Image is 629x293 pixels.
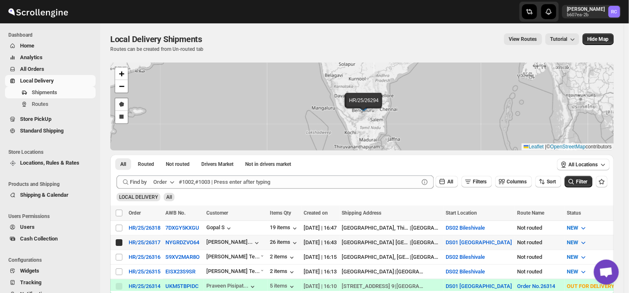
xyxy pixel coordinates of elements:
[342,282,395,290] div: [STREET_ADDRESS] 9
[567,239,578,245] span: NEW
[129,210,141,216] span: Order
[447,179,453,185] span: All
[5,40,96,52] button: Home
[20,116,51,122] span: Store PickUp
[357,100,370,109] img: Marker
[5,63,96,75] button: All Orders
[165,239,199,245] button: NYGRDZVO64
[411,253,441,261] div: [GEOGRAPHIC_DATA]
[165,225,199,231] button: 7DXGY5KXGU
[304,268,337,276] div: [DATE] | 16:13
[446,283,512,289] button: DS01 [GEOGRAPHIC_DATA]
[495,176,532,188] button: Columns
[206,253,260,260] div: [PERSON_NAME] Te...
[358,102,370,111] img: Marker
[206,253,265,262] button: [PERSON_NAME] Te...
[270,253,296,262] div: 2 items
[342,253,410,261] div: [GEOGRAPHIC_DATA], [GEOGRAPHIC_DATA]
[342,238,410,247] div: [GEOGRAPHIC_DATA] [GEOGRAPHIC_DATA]
[270,224,299,233] button: 19 items
[358,101,370,110] img: Marker
[545,33,579,45] button: Tutorial
[206,224,233,233] button: Gopal S
[196,158,238,170] button: Claimable
[5,52,96,63] button: Analytics
[517,210,545,216] span: Route Name
[115,80,128,93] a: Zoom out
[270,283,296,291] div: 5 items
[20,235,58,242] span: Cash Collection
[446,239,512,245] button: DS01 [GEOGRAPHIC_DATA]
[240,158,296,170] button: Un-claimable
[130,178,147,186] span: Find by
[206,283,257,291] button: Praveen Pisipat...
[562,236,593,249] button: NEW
[148,175,181,189] button: Order
[304,224,337,232] div: [DATE] | 16:47
[550,144,586,150] a: OpenStreetMap
[342,253,441,261] div: |
[7,1,69,22] img: ScrollEngine
[565,176,593,188] button: Filter
[115,111,128,123] a: Draw a rectangle
[153,178,167,186] div: Order
[545,144,547,150] span: |
[206,268,265,276] button: [PERSON_NAME] Te...
[562,280,629,293] button: OUT FOR DELIVERY
[129,225,160,231] button: HR/25/26318
[397,282,426,290] div: [GEOGRAPHIC_DATA]
[446,225,485,231] button: DS02 Bileshivale
[206,239,253,245] div: [PERSON_NAME]...
[8,257,96,263] span: Configurations
[133,158,159,170] button: Routed
[342,268,395,276] div: [GEOGRAPHIC_DATA]
[8,213,96,220] span: Users Permissions
[5,277,96,288] button: Tracking
[517,238,562,247] div: Not routed
[517,224,562,232] div: Not routed
[206,239,261,247] button: [PERSON_NAME]...
[166,194,172,200] span: All
[342,238,441,247] div: |
[5,189,96,201] button: Shipping & Calendar
[357,101,370,110] img: Marker
[446,254,485,260] button: DS02 Bileshivale
[129,254,160,260] div: HR/25/26316
[206,283,249,289] div: Praveen Pisipat...
[161,158,195,170] button: Unrouted
[129,283,160,289] button: HR/25/26314
[8,149,96,155] span: Store Locations
[115,68,128,80] a: Zoom in
[245,161,291,168] span: Not in drivers market
[583,33,614,45] button: Map action label
[473,179,487,185] span: Filters
[567,6,605,13] p: [PERSON_NAME]
[517,253,562,261] div: Not routed
[5,87,96,98] button: Shipments
[411,238,441,247] div: [GEOGRAPHIC_DATA]
[20,66,44,72] span: All Orders
[115,98,128,111] a: Draw a polygon
[206,210,228,216] span: Customer
[166,161,190,168] span: Not routed
[356,100,369,110] img: Marker
[588,36,609,43] span: Hide Map
[20,192,68,198] span: Shipping & Calendar
[594,260,619,285] a: Open chat
[504,33,542,45] button: view route
[567,13,605,18] p: b607ea-2b
[165,210,185,216] span: AWB No.
[517,268,562,276] div: Not routed
[201,161,233,168] span: Drivers Market
[567,283,615,289] span: OUT FOR DELIVERY
[119,194,158,200] span: LOCAL DELIVERY
[119,81,124,91] span: −
[165,268,195,275] button: EISX23S9SR
[129,239,160,245] div: HR/25/26317
[5,233,96,245] button: Cash Collection
[342,224,410,232] div: [GEOGRAPHIC_DATA], Thigalarapalya, Hoodi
